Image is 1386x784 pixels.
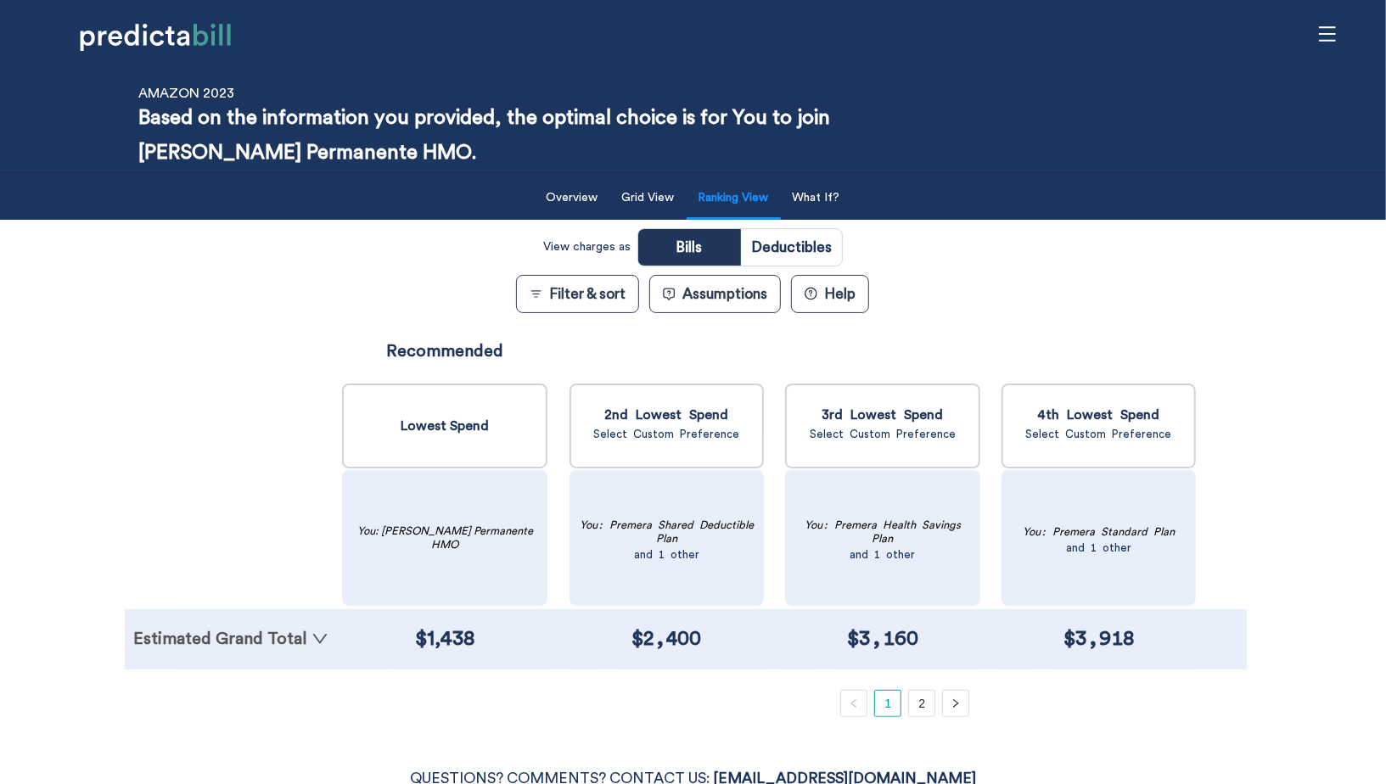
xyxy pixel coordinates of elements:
p: 2nd Lowest Spend [605,407,729,423]
p: $2,400 [632,622,702,657]
div: View charges as [543,233,631,261]
button: Overview [536,181,609,216]
p: Lowest Spend [401,418,489,434]
button: Assumptions [649,275,781,313]
span: menu [1311,18,1344,50]
p: You: Premera Standard Plan [1023,525,1175,539]
span: down [311,630,328,647]
button: ?Help [791,275,869,313]
button: Grid View [612,181,685,216]
p: Based on the information you provided, the optimal choice is for You to join [PERSON_NAME] Perman... [138,101,914,171]
p: $1,438 [415,622,474,657]
p: You: Premera Shared Deductible Plan [577,518,757,546]
button: right [942,690,969,717]
li: 2 [908,690,935,717]
button: What If? [783,181,850,216]
a: Select Custom Preference [810,428,956,440]
p: Recommended [386,343,503,360]
text: ? [808,289,813,298]
a: 2 [909,691,934,716]
li: Previous Page [840,690,867,717]
p: $3,160 [847,622,918,657]
p: $3,918 [1063,622,1134,657]
a: 1 [875,691,901,716]
a: and 1 other [850,549,916,560]
button: left [840,690,867,717]
p: You: Premera Health Savings Plan [793,518,973,546]
li: 1 [874,690,901,717]
p: You: [PERSON_NAME] Permanente HMO [350,524,540,552]
a: Estimated Grand Total [133,630,328,647]
li: Next Page [942,690,969,717]
a: Select Custom Preference [594,428,740,440]
a: and 1 other [634,549,699,560]
p: 4th Lowest Spend [1037,407,1159,423]
button: Ranking View [688,181,779,216]
button: Filter & sort [516,275,639,313]
p: Amazon 2023 [138,86,234,101]
a: and 1 other [1066,542,1131,553]
span: right [951,698,961,708]
p: 3rd Lowest Spend [822,407,944,423]
span: left [849,698,859,708]
a: Select Custom Preference [1025,428,1171,440]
